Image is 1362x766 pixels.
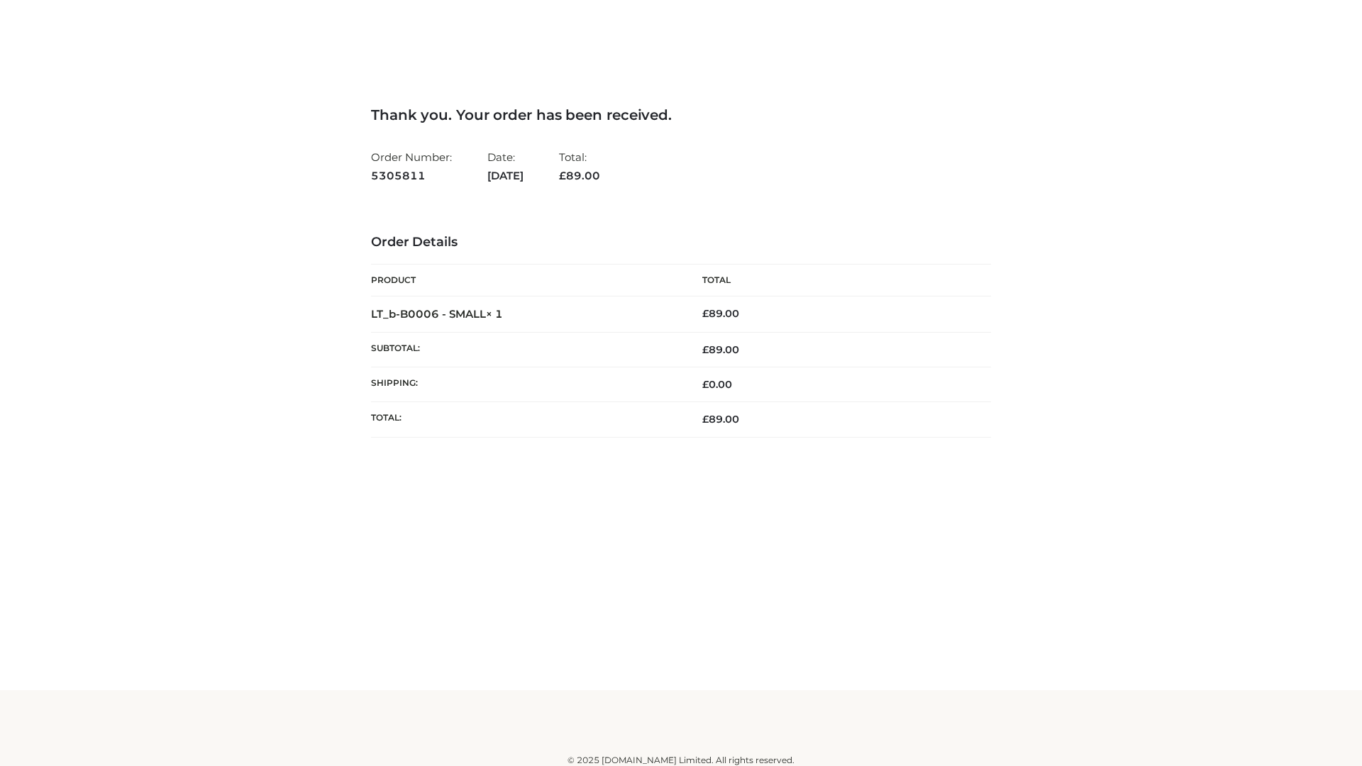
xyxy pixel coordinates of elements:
[371,167,452,185] strong: 5305811
[702,413,709,426] span: £
[371,367,681,402] th: Shipping:
[371,106,991,123] h3: Thank you. Your order has been received.
[371,265,681,296] th: Product
[702,343,739,356] span: 89.00
[371,145,452,188] li: Order Number:
[371,332,681,367] th: Subtotal:
[559,169,566,182] span: £
[371,402,681,437] th: Total:
[702,307,739,320] bdi: 89.00
[702,378,709,391] span: £
[559,145,600,188] li: Total:
[702,307,709,320] span: £
[702,413,739,426] span: 89.00
[487,167,524,185] strong: [DATE]
[371,307,503,321] strong: LT_b-B0006 - SMALL
[702,378,732,391] bdi: 0.00
[702,343,709,356] span: £
[487,145,524,188] li: Date:
[681,265,991,296] th: Total
[559,169,600,182] span: 89.00
[486,307,503,321] strong: × 1
[371,235,991,250] h3: Order Details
